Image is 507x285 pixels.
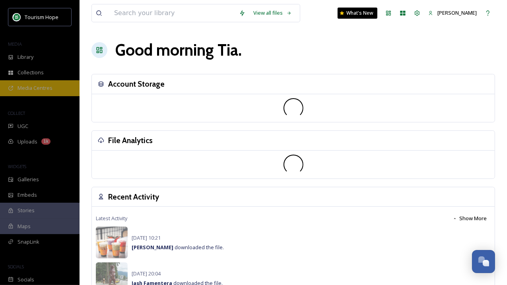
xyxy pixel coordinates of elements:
[8,163,26,169] span: WIDGETS
[132,270,161,277] span: [DATE] 20:04
[17,138,37,145] span: Uploads
[8,110,25,116] span: COLLECT
[449,211,491,226] button: Show More
[108,135,153,146] h3: File Analytics
[96,215,127,222] span: Latest Activity
[17,176,39,183] span: Galleries
[108,78,165,90] h3: Account Storage
[249,5,296,21] a: View all files
[132,244,224,251] span: downloaded the file.
[17,53,33,61] span: Library
[13,13,21,21] img: logo.png
[41,138,51,145] div: 1k
[17,223,31,230] span: Maps
[8,264,24,269] span: SOCIALS
[437,9,477,16] span: [PERSON_NAME]
[17,276,34,283] span: Socials
[108,191,159,203] h3: Recent Activity
[17,207,35,214] span: Stories
[110,4,235,22] input: Search your library
[17,238,39,246] span: SnapLink
[472,250,495,273] button: Open Chat
[17,122,28,130] span: UGC
[17,69,44,76] span: Collections
[132,234,161,241] span: [DATE] 10:21
[25,14,58,21] span: Tourism Hope
[424,5,481,21] a: [PERSON_NAME]
[96,227,128,258] img: Py5bC3IF0hwAAAAAAAB1kwWY_05432.jpg
[132,244,173,251] strong: [PERSON_NAME]
[8,41,22,47] span: MEDIA
[17,191,37,199] span: Embeds
[115,38,242,62] h1: Good morning Tia .
[17,84,52,92] span: Media Centres
[338,8,377,19] a: What's New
